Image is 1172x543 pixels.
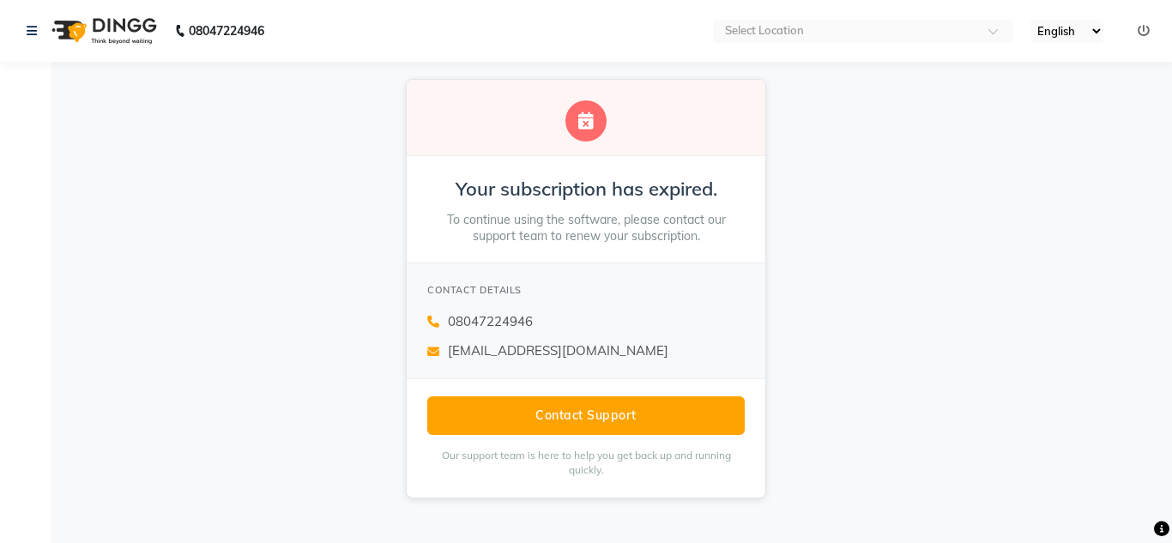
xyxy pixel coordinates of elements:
[189,7,264,55] b: 08047224946
[448,312,533,332] span: 08047224946
[725,22,804,39] div: Select Location
[448,341,668,361] span: [EMAIL_ADDRESS][DOMAIN_NAME]
[44,7,161,55] img: logo
[427,212,745,245] p: To continue using the software, please contact our support team to renew your subscription.
[427,449,745,478] p: Our support team is here to help you get back up and running quickly.
[427,396,745,435] button: Contact Support
[427,284,522,296] span: CONTACT DETAILS
[427,177,745,202] h2: Your subscription has expired.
